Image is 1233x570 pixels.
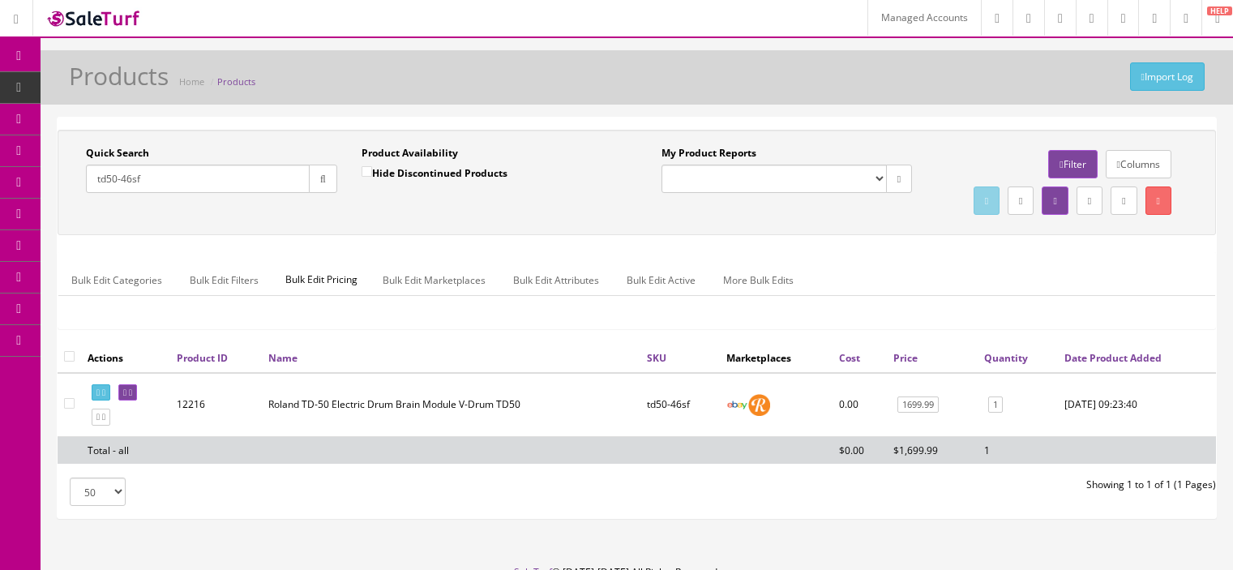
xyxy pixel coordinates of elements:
[614,264,709,296] a: Bulk Edit Active
[177,351,228,365] a: Product ID
[720,343,833,372] th: Marketplaces
[362,166,372,177] input: Hide Discontinued Products
[69,62,169,89] h1: Products
[710,264,807,296] a: More Bulk Edits
[748,394,770,416] img: reverb
[268,351,298,365] a: Name
[988,396,1003,414] a: 1
[262,373,640,437] td: Roland TD-50 Electric Drum Brain Module V-Drum TD50
[637,478,1229,492] div: Showing 1 to 1 of 1 (1 Pages)
[58,264,175,296] a: Bulk Edit Categories
[179,75,204,88] a: Home
[640,373,720,437] td: td50-46sf
[893,351,918,365] a: Price
[1064,351,1162,365] a: Date Product Added
[217,75,255,88] a: Products
[984,351,1028,365] a: Quantity
[661,146,756,161] label: My Product Reports
[1058,373,1216,437] td: 2025-10-09 09:23:40
[86,146,149,161] label: Quick Search
[978,436,1058,464] td: 1
[647,351,666,365] a: SKU
[81,343,170,372] th: Actions
[45,7,143,29] img: SaleTurf
[81,436,170,464] td: Total - all
[839,351,860,365] a: Cost
[362,146,458,161] label: Product Availability
[500,264,612,296] a: Bulk Edit Attributes
[833,436,887,464] td: $0.00
[887,436,978,464] td: $1,699.99
[1048,150,1097,178] a: Filter
[1130,62,1205,91] a: Import Log
[86,165,310,193] input: Search
[170,373,262,437] td: 12216
[1207,6,1232,15] span: HELP
[726,394,748,416] img: ebay
[833,373,887,437] td: 0.00
[1106,150,1171,178] a: Columns
[370,264,499,296] a: Bulk Edit Marketplaces
[273,264,370,295] span: Bulk Edit Pricing
[897,396,939,414] a: 1699.99
[362,165,507,181] label: Hide Discontinued Products
[177,264,272,296] a: Bulk Edit Filters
